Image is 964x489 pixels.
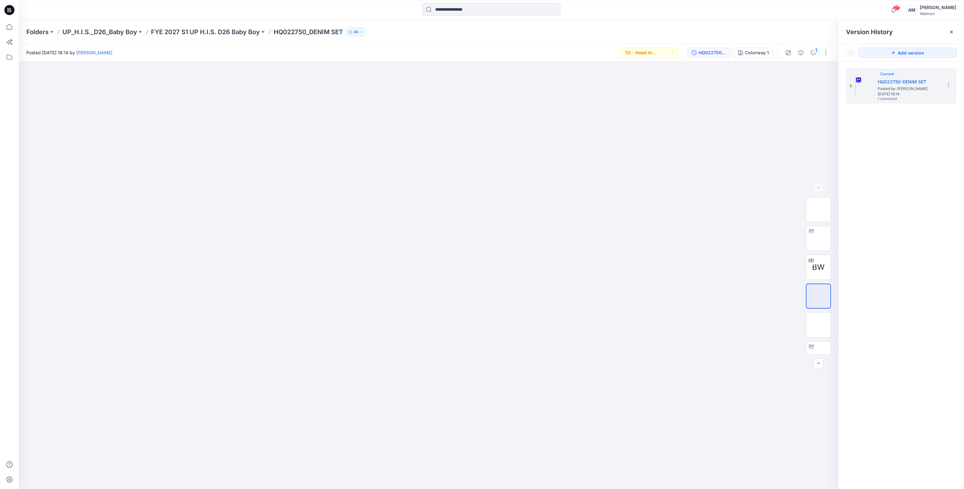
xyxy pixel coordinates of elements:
[345,28,366,36] button: 48
[878,92,940,96] span: [DATE] 16:14
[846,28,893,36] span: Version History
[353,29,358,35] p: 48
[745,49,769,56] div: Colorway 1
[893,5,900,10] span: 27
[880,72,894,76] span: Current
[906,4,917,16] div: AM
[688,48,731,58] button: HQ022750-DENIM SET
[734,48,773,58] button: Colorway 1
[62,28,137,36] a: UP_H.I.S._D26_Baby Boy
[699,49,727,56] div: HQ022750-DENIM SET
[274,28,343,36] p: HQ022750_DENIM SET
[812,262,825,273] span: BW
[920,4,956,11] div: [PERSON_NAME]
[949,29,954,35] button: Close
[878,78,940,86] h5: HQ022750-DENIM SET
[859,48,956,58] button: Add version
[878,97,922,102] span: 1 comment
[76,50,112,55] a: [PERSON_NAME]
[920,11,956,16] div: Walmart
[850,83,853,89] span: 1.
[26,49,112,56] span: Posted [DATE] 16:14 by
[878,86,940,92] span: Posted by: Alyssa Mezger
[796,48,806,58] button: Details
[151,28,260,36] a: FYE 2027 S1 UP H.I.S. D26 Baby Boy
[846,48,856,58] button: Show Hidden Versions
[26,28,49,36] a: Folders
[808,48,818,58] button: 1
[813,47,819,53] div: 1
[806,197,831,222] img: WM IF 6M MULTI PC-ALL Colorway wo Avatar
[855,77,856,95] img: HQ022750-DENIM SET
